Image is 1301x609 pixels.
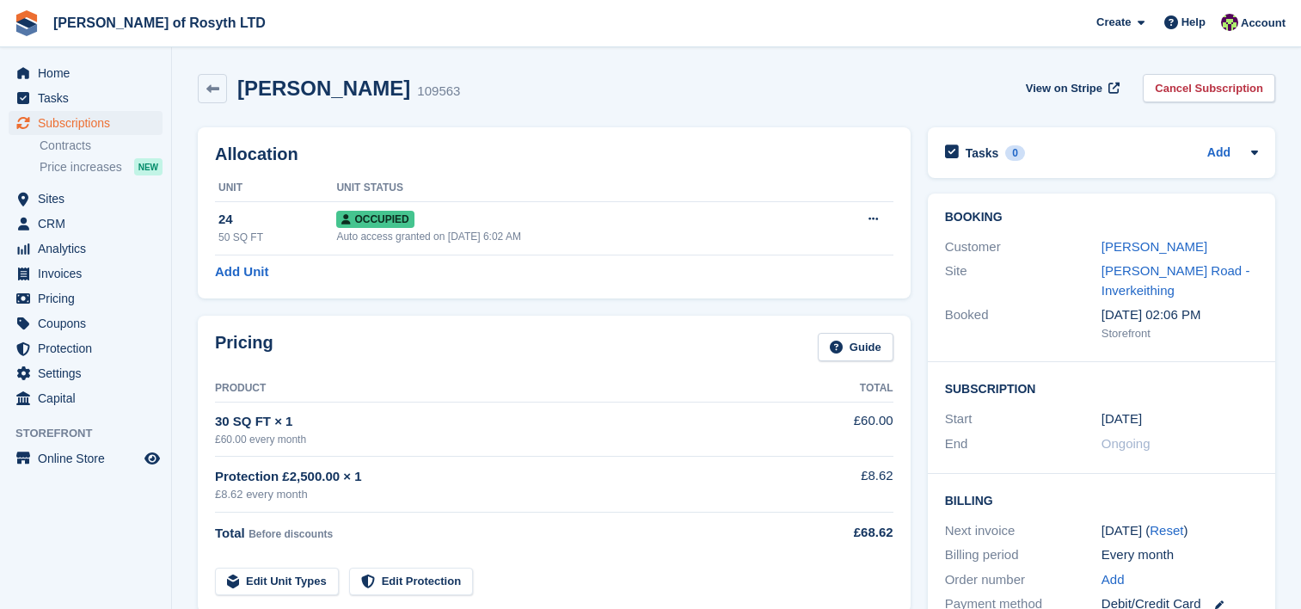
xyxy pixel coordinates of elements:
[1102,521,1258,541] div: [DATE] ( )
[9,261,163,286] a: menu
[417,82,460,101] div: 109563
[215,175,336,202] th: Unit
[215,526,245,540] span: Total
[9,286,163,311] a: menu
[40,157,163,176] a: Price increases NEW
[38,386,141,410] span: Capital
[336,211,414,228] span: Occupied
[945,434,1102,454] div: End
[1207,144,1230,163] a: Add
[9,446,163,471] a: menu
[38,187,141,211] span: Sites
[134,158,163,175] div: NEW
[38,286,141,311] span: Pricing
[945,570,1102,590] div: Order number
[945,261,1102,300] div: Site
[9,311,163,335] a: menu
[945,305,1102,341] div: Booked
[215,467,803,487] div: Protection £2,500.00 × 1
[1143,74,1275,102] a: Cancel Subscription
[9,386,163,410] a: menu
[9,361,163,385] a: menu
[38,212,141,236] span: CRM
[38,336,141,360] span: Protection
[1181,14,1206,31] span: Help
[38,61,141,85] span: Home
[9,111,163,135] a: menu
[945,237,1102,257] div: Customer
[1241,15,1286,32] span: Account
[9,336,163,360] a: menu
[38,446,141,471] span: Online Store
[40,138,163,154] a: Contracts
[336,175,802,202] th: Unit Status
[9,237,163,261] a: menu
[945,545,1102,565] div: Billing period
[1102,263,1250,298] a: [PERSON_NAME] Road - Inverkeithing
[38,311,141,335] span: Coupons
[9,187,163,211] a: menu
[803,523,893,543] div: £68.62
[803,457,893,513] td: £8.62
[38,111,141,135] span: Subscriptions
[249,528,333,540] span: Before discounts
[40,159,122,175] span: Price increases
[215,145,893,164] h2: Allocation
[215,568,339,596] a: Edit Unit Types
[1221,14,1238,31] img: Nina Briggs
[14,10,40,36] img: stora-icon-8386f47178a22dfd0bd8f6a31ec36ba5ce8667c1dd55bd0f319d3a0aa187defe.svg
[945,491,1258,508] h2: Billing
[803,375,893,403] th: Total
[1150,523,1183,538] a: Reset
[1019,74,1123,102] a: View on Stripe
[1102,239,1207,254] a: [PERSON_NAME]
[215,486,803,503] div: £8.62 every month
[1102,305,1258,325] div: [DATE] 02:06 PM
[9,86,163,110] a: menu
[1005,145,1025,161] div: 0
[218,210,336,230] div: 24
[237,77,410,100] h2: [PERSON_NAME]
[38,86,141,110] span: Tasks
[1102,436,1151,451] span: Ongoing
[215,375,803,403] th: Product
[818,333,893,361] a: Guide
[9,61,163,85] a: menu
[38,261,141,286] span: Invoices
[9,212,163,236] a: menu
[1096,14,1131,31] span: Create
[1102,409,1142,429] time: 2025-09-27 00:00:00 UTC
[142,448,163,469] a: Preview store
[46,9,273,37] a: [PERSON_NAME] of Rosyth LTD
[945,409,1102,429] div: Start
[1026,80,1102,97] span: View on Stripe
[1102,545,1258,565] div: Every month
[349,568,473,596] a: Edit Protection
[1102,325,1258,342] div: Storefront
[15,425,171,442] span: Storefront
[38,237,141,261] span: Analytics
[945,379,1258,397] h2: Subscription
[215,262,268,282] a: Add Unit
[945,211,1258,225] h2: Booking
[38,361,141,385] span: Settings
[218,230,336,245] div: 50 SQ FT
[215,432,803,447] div: £60.00 every month
[215,333,273,361] h2: Pricing
[1102,570,1125,590] a: Add
[336,229,802,244] div: Auto access granted on [DATE] 6:02 AM
[945,521,1102,541] div: Next invoice
[215,412,803,432] div: 30 SQ FT × 1
[966,145,999,161] h2: Tasks
[803,402,893,456] td: £60.00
